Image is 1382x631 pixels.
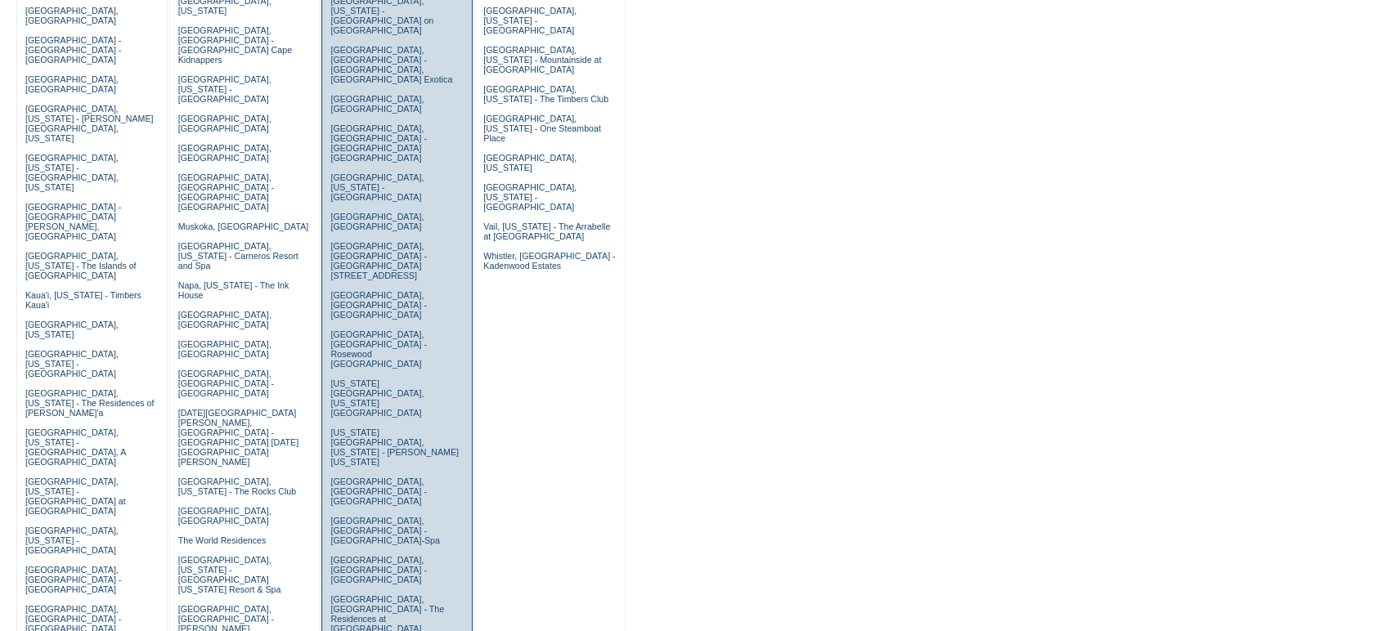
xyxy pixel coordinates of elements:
[330,516,439,545] a: [GEOGRAPHIC_DATA], [GEOGRAPHIC_DATA] - [GEOGRAPHIC_DATA]-Spa
[25,320,119,339] a: [GEOGRAPHIC_DATA], [US_STATE]
[178,477,297,496] a: [GEOGRAPHIC_DATA], [US_STATE] - The Rocks Club
[25,6,119,25] a: [GEOGRAPHIC_DATA], [GEOGRAPHIC_DATA]
[178,339,271,359] a: [GEOGRAPHIC_DATA], [GEOGRAPHIC_DATA]
[178,506,271,526] a: [GEOGRAPHIC_DATA], [GEOGRAPHIC_DATA]
[178,172,274,212] a: [GEOGRAPHIC_DATA], [GEOGRAPHIC_DATA] - [GEOGRAPHIC_DATA] [GEOGRAPHIC_DATA]
[178,143,271,163] a: [GEOGRAPHIC_DATA], [GEOGRAPHIC_DATA]
[178,310,271,329] a: [GEOGRAPHIC_DATA], [GEOGRAPHIC_DATA]
[25,349,119,378] a: [GEOGRAPHIC_DATA], [US_STATE] - [GEOGRAPHIC_DATA]
[25,104,154,143] a: [GEOGRAPHIC_DATA], [US_STATE] - [PERSON_NAME][GEOGRAPHIC_DATA], [US_STATE]
[25,202,121,241] a: [GEOGRAPHIC_DATA] - [GEOGRAPHIC_DATA][PERSON_NAME], [GEOGRAPHIC_DATA]
[483,153,577,172] a: [GEOGRAPHIC_DATA], [US_STATE]
[178,25,292,65] a: [GEOGRAPHIC_DATA], [GEOGRAPHIC_DATA] - [GEOGRAPHIC_DATA] Cape Kidnappers
[330,329,426,369] a: [GEOGRAPHIC_DATA], [GEOGRAPHIC_DATA] - Rosewood [GEOGRAPHIC_DATA]
[25,35,121,65] a: [GEOGRAPHIC_DATA] - [GEOGRAPHIC_DATA] - [GEOGRAPHIC_DATA]
[330,290,426,320] a: [GEOGRAPHIC_DATA], [GEOGRAPHIC_DATA] - [GEOGRAPHIC_DATA]
[330,477,426,506] a: [GEOGRAPHIC_DATA], [GEOGRAPHIC_DATA] - [GEOGRAPHIC_DATA]
[483,222,610,241] a: Vail, [US_STATE] - The Arrabelle at [GEOGRAPHIC_DATA]
[330,241,426,280] a: [GEOGRAPHIC_DATA], [GEOGRAPHIC_DATA] - [GEOGRAPHIC_DATA][STREET_ADDRESS]
[483,182,577,212] a: [GEOGRAPHIC_DATA], [US_STATE] - [GEOGRAPHIC_DATA]
[25,477,126,516] a: [GEOGRAPHIC_DATA], [US_STATE] - [GEOGRAPHIC_DATA] at [GEOGRAPHIC_DATA]
[25,153,119,192] a: [GEOGRAPHIC_DATA], [US_STATE] - [GEOGRAPHIC_DATA], [US_STATE]
[330,172,424,202] a: [GEOGRAPHIC_DATA], [US_STATE] - [GEOGRAPHIC_DATA]
[178,408,298,467] a: [DATE][GEOGRAPHIC_DATA][PERSON_NAME], [GEOGRAPHIC_DATA] - [GEOGRAPHIC_DATA] [DATE][GEOGRAPHIC_DAT...
[178,369,274,398] a: [GEOGRAPHIC_DATA], [GEOGRAPHIC_DATA] - [GEOGRAPHIC_DATA]
[483,84,608,104] a: [GEOGRAPHIC_DATA], [US_STATE] - The Timbers Club
[178,555,281,594] a: [GEOGRAPHIC_DATA], [US_STATE] - [GEOGRAPHIC_DATA] [US_STATE] Resort & Spa
[330,427,459,467] a: [US_STATE][GEOGRAPHIC_DATA], [US_STATE] - [PERSON_NAME] [US_STATE]
[483,6,577,35] a: [GEOGRAPHIC_DATA], [US_STATE] - [GEOGRAPHIC_DATA]
[483,251,615,271] a: Whistler, [GEOGRAPHIC_DATA] - Kadenwood Estates
[178,535,267,545] a: The World Residences
[483,45,601,74] a: [GEOGRAPHIC_DATA], [US_STATE] - Mountainside at [GEOGRAPHIC_DATA]
[330,45,452,84] a: [GEOGRAPHIC_DATA], [GEOGRAPHIC_DATA] - [GEOGRAPHIC_DATA], [GEOGRAPHIC_DATA] Exotica
[330,212,424,231] a: [GEOGRAPHIC_DATA], [GEOGRAPHIC_DATA]
[178,280,289,300] a: Napa, [US_STATE] - The Ink House
[178,222,308,231] a: Muskoka, [GEOGRAPHIC_DATA]
[178,74,271,104] a: [GEOGRAPHIC_DATA], [US_STATE] - [GEOGRAPHIC_DATA]
[330,555,426,584] a: [GEOGRAPHIC_DATA], [GEOGRAPHIC_DATA] - [GEOGRAPHIC_DATA]
[25,251,137,280] a: [GEOGRAPHIC_DATA], [US_STATE] - The Islands of [GEOGRAPHIC_DATA]
[330,94,424,114] a: [GEOGRAPHIC_DATA], [GEOGRAPHIC_DATA]
[330,378,424,418] a: [US_STATE][GEOGRAPHIC_DATA], [US_STATE][GEOGRAPHIC_DATA]
[25,526,119,555] a: [GEOGRAPHIC_DATA], [US_STATE] - [GEOGRAPHIC_DATA]
[25,565,121,594] a: [GEOGRAPHIC_DATA], [GEOGRAPHIC_DATA] - [GEOGRAPHIC_DATA]
[25,290,141,310] a: Kaua'i, [US_STATE] - Timbers Kaua'i
[25,74,119,94] a: [GEOGRAPHIC_DATA], [GEOGRAPHIC_DATA]
[25,427,126,467] a: [GEOGRAPHIC_DATA], [US_STATE] - [GEOGRAPHIC_DATA], A [GEOGRAPHIC_DATA]
[483,114,601,143] a: [GEOGRAPHIC_DATA], [US_STATE] - One Steamboat Place
[178,241,298,271] a: [GEOGRAPHIC_DATA], [US_STATE] - Carneros Resort and Spa
[178,114,271,133] a: [GEOGRAPHIC_DATA], [GEOGRAPHIC_DATA]
[330,123,426,163] a: [GEOGRAPHIC_DATA], [GEOGRAPHIC_DATA] - [GEOGRAPHIC_DATA] [GEOGRAPHIC_DATA]
[25,388,155,418] a: [GEOGRAPHIC_DATA], [US_STATE] - The Residences of [PERSON_NAME]'a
